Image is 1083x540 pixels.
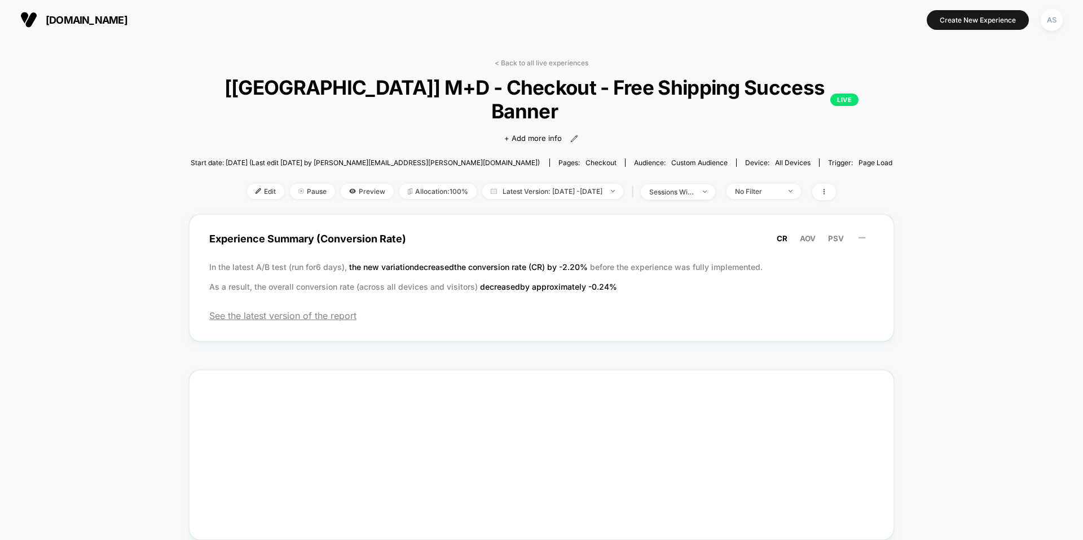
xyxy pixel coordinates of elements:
span: [[GEOGRAPHIC_DATA]] M+D - Checkout - Free Shipping Success Banner [224,76,859,123]
span: Preview [341,184,394,199]
p: In the latest A/B test (run for 6 days), before the experience was fully implemented. As a result... [209,257,874,296]
button: AS [1037,8,1066,32]
button: PSV [825,233,847,244]
span: checkout [585,158,617,167]
button: CR [773,233,791,244]
img: Visually logo [20,11,37,28]
img: end [703,191,707,193]
span: [DOMAIN_NAME] [46,14,127,26]
span: Allocation: 100% [399,184,477,199]
div: Audience: [634,158,728,167]
button: Create New Experience [927,10,1029,30]
span: Device: [736,158,819,167]
span: Pause [290,184,335,199]
div: sessions with impression [649,188,694,196]
span: decreased by approximately -0.24 % [480,282,617,291]
div: Trigger: [828,158,892,167]
div: AS [1041,9,1063,31]
span: | [629,184,641,200]
img: rebalance [408,188,412,194]
img: end [611,190,615,192]
span: PSV [828,234,844,243]
p: LIVE [830,94,859,106]
span: all devices [775,158,811,167]
img: calendar [491,188,497,194]
button: [DOMAIN_NAME] [17,11,131,29]
span: Experience Summary (Conversion Rate) [209,226,874,251]
span: Start date: [DATE] (Last edit [DATE] by [PERSON_NAME][EMAIL_ADDRESS][PERSON_NAME][DOMAIN_NAME]) [191,158,540,167]
img: edit [256,188,261,194]
img: end [789,190,793,192]
span: CR [777,234,787,243]
span: the new variation decreased the conversion rate (CR) by -2.20 % [349,262,590,272]
div: No Filter [735,187,780,196]
span: AOV [800,234,816,243]
span: + Add more info [504,133,562,144]
div: Pages: [558,158,617,167]
span: Custom Audience [671,158,728,167]
span: Latest Version: [DATE] - [DATE] [482,184,623,199]
a: < Back to all live experiences [495,59,588,67]
span: Page Load [859,158,892,167]
span: Edit [247,184,284,199]
span: See the latest version of the report [209,310,874,321]
button: AOV [796,233,819,244]
img: end [298,188,304,194]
